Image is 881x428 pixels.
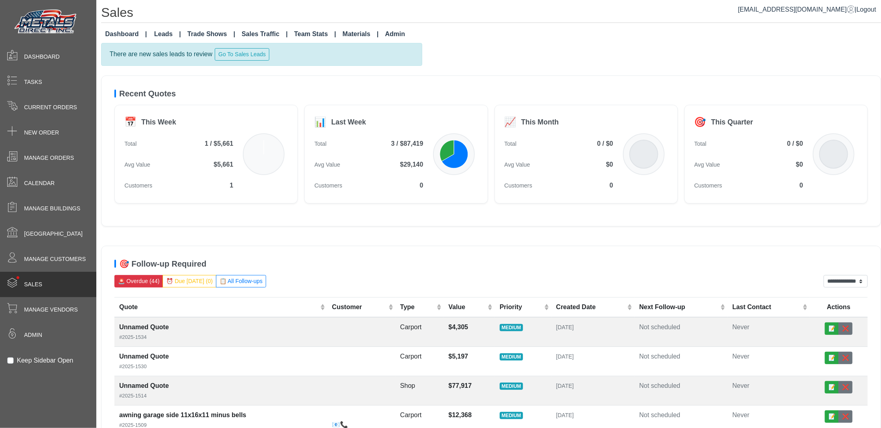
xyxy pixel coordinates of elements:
[395,317,444,347] td: Carport
[114,275,163,287] button: 🚨 Overdue (44)
[391,139,423,149] span: 3 / $87,419
[17,356,73,365] label: Keep Sidebar Open
[395,347,444,376] td: Carport
[400,302,435,312] div: Type
[400,160,423,169] span: $29,140
[505,181,533,190] span: Customers
[184,26,238,42] a: Trade Shows
[825,410,839,423] button: 📝
[732,382,750,389] span: Never
[639,353,680,360] span: Not scheduled
[639,324,680,330] span: Not scheduled
[119,324,169,330] strong: Unnamed Quote
[24,103,77,112] span: Current Orders
[738,5,876,14] div: |
[505,115,517,129] div: 📈
[448,324,468,330] strong: $4,305
[24,78,42,86] span: Tasks
[442,140,468,168] path: Carport: 2 quotes
[825,381,839,393] button: 📝
[694,161,720,169] span: Avg Value
[814,302,863,312] div: Actions
[101,5,881,23] h1: Sales
[24,280,42,289] span: Sales
[216,275,266,287] button: 📋 All Follow-ups
[796,160,803,169] span: $0
[556,412,574,418] span: [DATE]
[163,275,216,287] button: ⏰ Due [DATE] (0)
[711,117,753,127] div: This Quarter
[732,324,750,330] span: Never
[505,140,517,149] span: Total
[314,115,326,129] div: 📊
[825,352,839,364] button: 📝
[606,160,613,169] span: $0
[505,161,530,169] span: Avg Value
[291,26,340,42] a: Team Stats
[448,353,468,360] strong: $5,197
[838,352,853,364] button: ❌
[820,140,848,168] circle: No quotes this quarter
[597,139,613,149] span: 0 / $0
[24,204,80,213] span: Manage Buildings
[124,140,136,149] span: Total
[694,115,706,129] div: 🎯
[119,382,169,389] strong: Unnamed Quote
[340,421,348,428] a: 📞
[119,412,246,418] strong: awning garage side 11x16x11 minus bells
[630,140,658,168] circle: No quotes this month
[639,302,719,312] div: Next Follow-up
[230,181,233,190] span: 1
[124,161,150,169] span: Avg Value
[214,160,233,169] span: $5,661
[124,115,136,129] div: 📅
[448,412,472,418] strong: $12,368
[500,412,523,419] span: MEDIUM
[24,53,60,61] span: Dashboard
[732,302,801,312] div: Last Contact
[857,6,876,13] span: Logout
[119,363,146,369] small: #2025-1530
[694,181,722,190] span: Customers
[24,179,55,188] span: Calendar
[838,322,853,335] button: ❌
[339,26,382,42] a: Materials
[500,383,523,390] span: MEDIUM
[800,181,803,190] span: 0
[556,302,626,312] div: Created Date
[24,255,86,263] span: Manage Customers
[500,353,523,361] span: MEDIUM
[787,139,803,149] span: 0 / $0
[119,393,146,399] small: #2025-1514
[102,26,150,42] a: Dashboard
[114,89,868,98] h5: Recent Quotes
[825,322,839,335] button: 📝
[24,128,59,137] span: New Order
[114,259,868,269] h5: 🎯 Follow-up Required
[732,412,750,418] span: Never
[119,353,169,360] strong: Unnamed Quote
[838,410,853,423] button: ❌
[331,117,366,127] div: Last Week
[24,154,74,162] span: Manage Orders
[556,324,574,330] span: [DATE]
[448,382,472,389] strong: $77,917
[556,383,574,389] span: [DATE]
[215,48,269,61] button: Go To Sales Leads
[395,376,444,406] td: Shop
[205,139,233,149] span: 1 / $5,661
[119,302,318,312] div: Quote
[212,51,269,57] a: Go To Sales Leads
[556,353,574,360] span: [DATE]
[24,306,78,314] span: Manage Vendors
[238,26,291,42] a: Sales Traffic
[738,6,855,13] span: [EMAIL_ADDRESS][DOMAIN_NAME]
[332,302,386,312] div: Customer
[151,26,184,42] a: Leads
[24,331,42,339] span: Admin
[314,181,342,190] span: Customers
[448,302,486,312] div: Value
[141,117,176,127] div: This Week
[838,381,853,393] button: ❌
[732,353,750,360] span: Never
